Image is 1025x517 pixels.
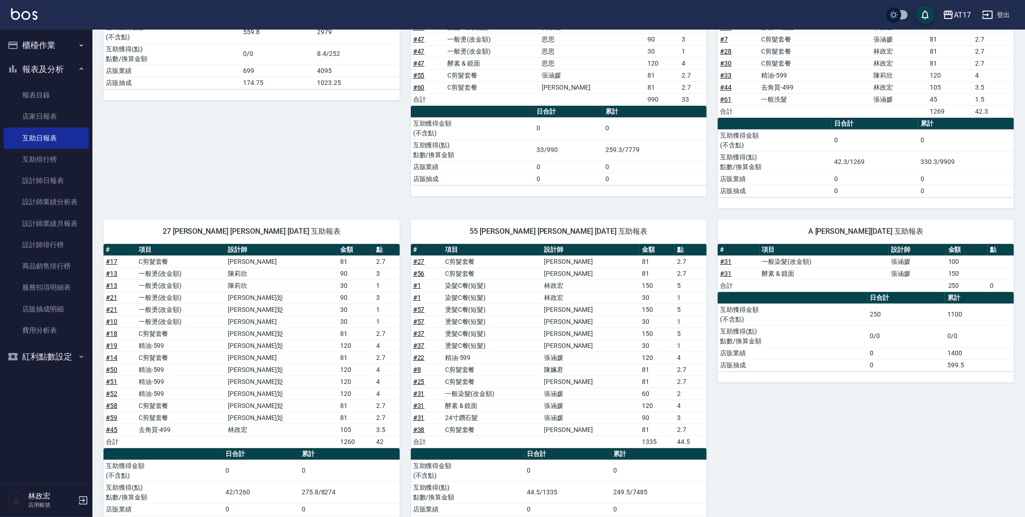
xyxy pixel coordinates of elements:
a: 報表目錄 [4,85,89,106]
td: 染髮C餐(短髮) [443,280,542,292]
td: 店販抽成 [718,359,867,371]
th: # [411,244,443,256]
td: 120 [927,69,973,81]
td: 0 [832,185,918,197]
a: #21 [106,294,117,301]
td: 思思 [539,57,645,69]
td: 互助獲得金額 (不含點) [718,304,867,325]
td: 互助獲得金額 (不含點) [104,21,241,43]
td: 1023.25 [315,77,400,89]
td: 30 [338,280,374,292]
td: 張涵媛 [889,255,946,268]
td: 2.7 [675,255,707,268]
th: # [104,244,136,256]
a: #13 [106,270,117,277]
td: 陳莉欣 [871,69,927,81]
td: 張涵媛 [889,268,946,280]
td: 599.5 [945,359,1014,371]
td: 互助獲得金額 (不含點) [718,129,832,151]
td: 250 [867,304,945,325]
td: 一般燙(改金額) [136,316,226,328]
button: AT17 [939,6,975,24]
td: 90 [645,33,680,45]
td: 3 [680,33,707,45]
a: #27 [413,258,425,265]
td: 精油-599 [136,340,226,352]
td: 0 [918,173,1014,185]
a: #38 [413,426,425,433]
table: a dense table [411,244,707,448]
button: save [916,6,934,24]
td: 陳莉欣 [226,280,338,292]
a: 店家日報表 [4,106,89,127]
a: #57 [413,306,425,313]
td: 0 [918,129,1014,151]
td: 81 [927,33,973,45]
th: 項目 [136,244,226,256]
table: a dense table [718,118,1014,197]
td: 0 [832,129,918,151]
td: 33/990 [534,139,603,161]
td: 0/0 [867,325,945,347]
a: 設計師排行榜 [4,234,89,255]
a: #31 [720,258,732,265]
td: 120 [645,57,680,69]
td: 燙髮C餐(短髮) [443,340,542,352]
a: #50 [106,366,117,373]
td: C剪髮套餐 [759,33,871,45]
button: 櫃檯作業 [4,33,89,57]
td: 90 [338,268,374,280]
p: 店用帳號 [28,501,75,509]
th: 金額 [946,244,988,256]
td: 一般染髮(改金額) [443,388,542,400]
td: 2.7 [973,57,1014,69]
td: 店販業績 [104,65,241,77]
a: #31 [413,390,425,397]
th: 項目 [760,244,889,256]
a: #57 [413,318,425,325]
td: [PERSON_NAME] [226,255,338,268]
td: C剪髮套餐 [759,57,871,69]
a: #25 [413,378,425,385]
td: 一般燙(改金額) [136,304,226,316]
td: 150 [946,268,988,280]
td: 林政宏 [871,57,927,69]
td: 店販抽成 [104,77,241,89]
a: #22 [413,354,425,361]
td: 45 [927,93,973,105]
td: C剪髮套餐 [445,81,539,93]
td: 2979 [315,21,400,43]
a: #21 [106,306,117,313]
td: 4 [374,376,400,388]
td: 2.7 [675,376,707,388]
td: 一般燙(改金額) [445,45,539,57]
a: #41 [413,24,425,31]
td: 店販業績 [718,173,832,185]
table: a dense table [104,244,400,448]
a: #33 [720,72,732,79]
a: 店販抽成明細 [4,298,89,320]
td: 互助獲得(點) 點數/換算金額 [411,139,534,161]
td: 一般燙(改金額) [445,33,539,45]
td: [PERSON_NAME] [542,316,640,328]
td: 思思 [539,33,645,45]
td: 林政宏 [871,45,927,57]
a: #61 [720,96,732,103]
a: #56 [413,270,425,277]
a: #30 [720,60,732,67]
a: #47 [413,36,425,43]
td: 一般洗髮 [759,93,871,105]
td: C剪髮套餐 [759,45,871,57]
a: #10 [106,318,117,325]
td: C剪髮套餐 [136,352,226,364]
td: 酵素 & 鏡面 [445,57,539,69]
td: 燙髮C餐(短髮) [443,304,542,316]
td: [PERSON_NAME] [542,255,640,268]
a: 費用分析表 [4,320,89,341]
a: #51 [106,378,117,385]
td: [PERSON_NAME]彣 [226,304,338,316]
td: 5 [675,280,707,292]
td: 2.7 [680,69,707,81]
td: 150 [640,304,675,316]
td: 0 [603,117,707,139]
